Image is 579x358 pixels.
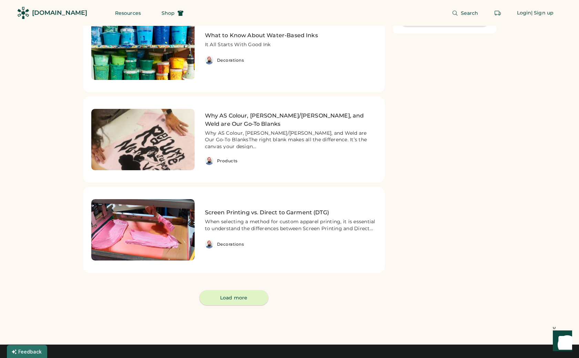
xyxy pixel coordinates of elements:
iframe: Front Chat [546,327,576,357]
span: Shop [162,11,175,16]
img: Author Image [205,156,214,165]
div: [DOMAIN_NAME] [32,9,87,17]
img: Why AS Colour, Stanley/Stella, and Weld are Our Go-To Blanks Image [91,109,195,170]
a: When selecting a method for custom apparel printing, it is essential to understand the difference... [205,218,376,232]
button: Shop [153,6,192,20]
div: | Sign up [531,10,554,17]
img: What to Know About Water-Based Inks Image [91,19,195,80]
button: Load more [199,290,268,305]
button: Search [444,6,487,20]
img: Author Image [205,56,214,64]
div: Products [217,158,238,164]
h2: Screen Printing vs. Direct to Garment (DTG) [205,208,376,217]
button: Resources [107,6,149,20]
span: Search [461,11,478,16]
div: Decorations [217,58,244,63]
img: Screen Printing vs. Direct to Garment (DTG) Image [91,199,195,260]
h2: What to Know About Water-Based Inks [205,31,376,40]
img: Rendered Logo - Screens [17,7,29,19]
img: Author Image [205,240,214,248]
div: Decorations [217,242,244,247]
div: Why AS Colour, [PERSON_NAME]/[PERSON_NAME], and Weld are Our Go-To BlanksThe right blank makes al... [205,130,376,151]
h2: Why AS Colour, [PERSON_NAME]/[PERSON_NAME], and Weld are Our Go-To Blanks [205,112,376,128]
a: Why AS Colour, [PERSON_NAME]/[PERSON_NAME], and Weld are Our Go-To BlanksThe right blank makes al... [205,130,376,149]
a: It All Starts With Good Ink [205,41,376,48]
div: Login [517,10,531,17]
button: Retrieve an order [491,6,505,20]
